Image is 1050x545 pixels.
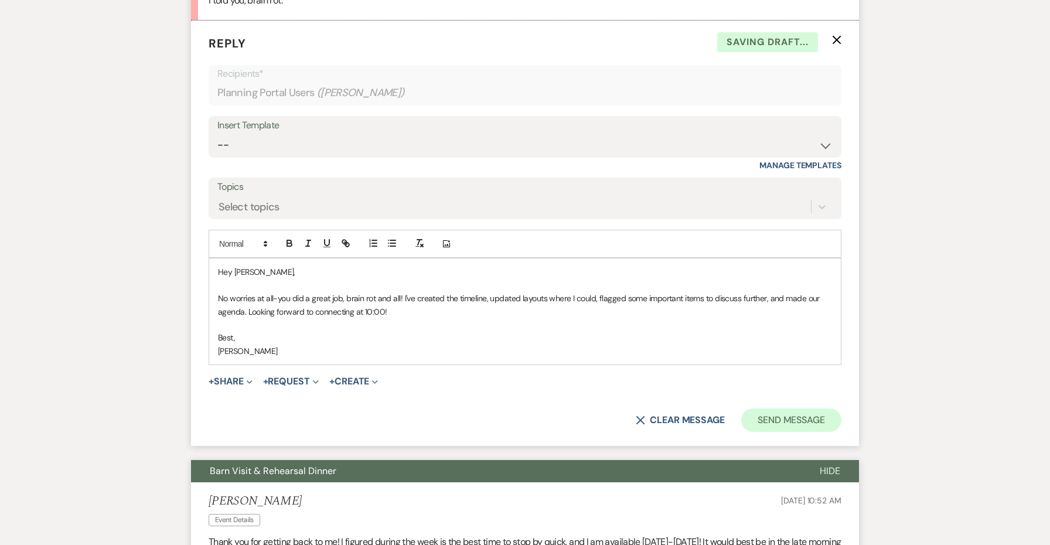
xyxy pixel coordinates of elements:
span: Saving draft... [717,32,818,52]
a: Manage Templates [759,160,841,171]
button: Share [209,377,253,386]
button: Request [263,377,319,386]
h5: [PERSON_NAME] [209,494,302,509]
p: Hey [PERSON_NAME], [218,265,832,278]
p: Best, [218,331,832,344]
label: Topics [217,179,833,196]
p: No worries at all-you did a great job, brain rot and all! I've created the timeline, updated layo... [218,292,832,318]
button: Send Message [741,408,841,432]
span: + [329,377,335,386]
span: + [209,377,214,386]
span: Reply [209,36,246,51]
span: + [263,377,268,386]
button: Hide [801,460,859,482]
div: Select topics [219,199,279,215]
div: Planning Portal Users [217,81,833,104]
p: Recipients* [217,66,833,81]
div: Insert Template [217,117,833,134]
button: Create [329,377,378,386]
button: Barn Visit & Rehearsal Dinner [191,460,801,482]
p: [PERSON_NAME] [218,345,832,357]
span: Event Details [209,514,260,526]
button: Clear message [636,415,725,425]
span: ( [PERSON_NAME] ) [317,85,405,101]
span: Barn Visit & Rehearsal Dinner [210,465,336,477]
span: [DATE] 10:52 AM [781,495,841,506]
span: Hide [820,465,840,477]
